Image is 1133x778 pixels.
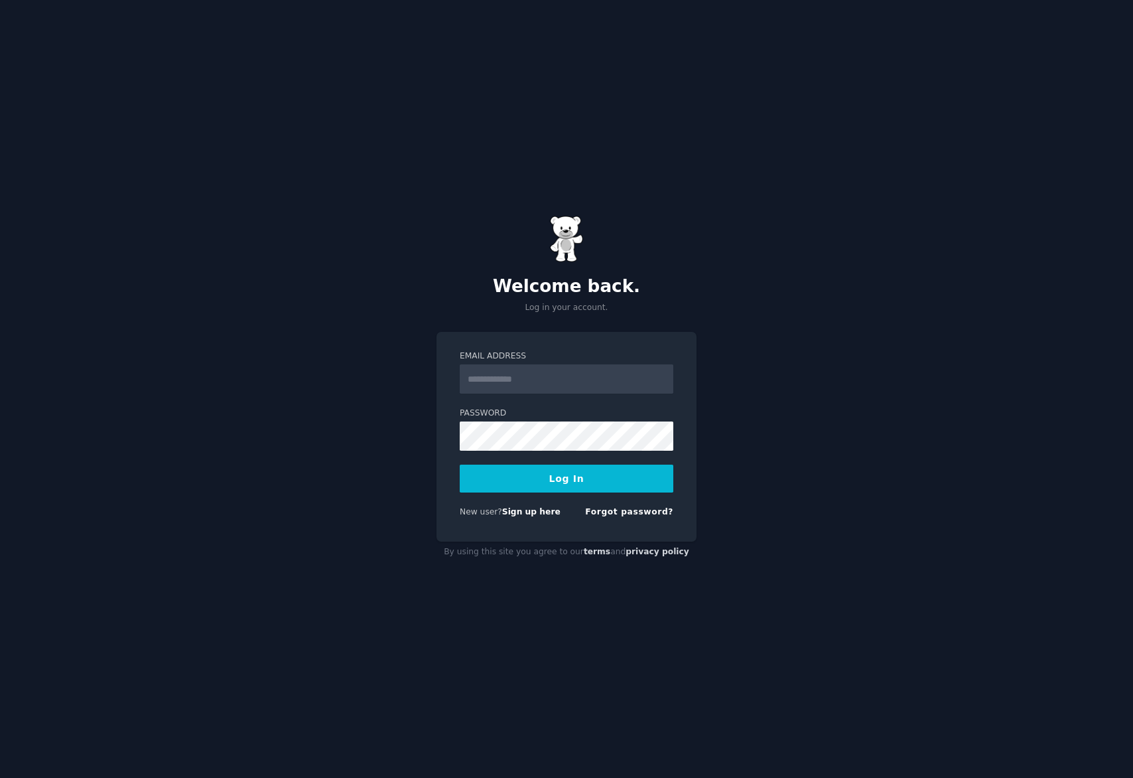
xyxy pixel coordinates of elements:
[460,507,502,516] span: New user?
[460,350,673,362] label: Email Address
[550,216,583,262] img: Gummy Bear
[436,302,697,314] p: Log in your account.
[436,542,697,563] div: By using this site you agree to our and
[502,507,561,516] a: Sign up here
[626,547,689,556] a: privacy policy
[585,507,673,516] a: Forgot password?
[460,465,673,493] button: Log In
[584,547,610,556] a: terms
[460,408,673,420] label: Password
[436,276,697,297] h2: Welcome back.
